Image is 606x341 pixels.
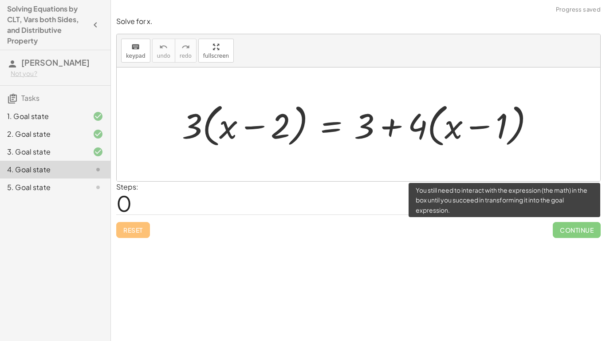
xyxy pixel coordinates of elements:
div: 4. Goal state [7,164,79,175]
div: Not you? [11,69,103,78]
span: keypad [126,53,146,59]
i: Task finished and correct. [93,111,103,122]
span: undo [157,53,170,59]
p: Solve for x. [116,16,601,27]
span: Tasks [21,93,39,103]
i: redo [181,42,190,52]
button: redoredo [175,39,197,63]
i: Task finished and correct. [93,147,103,157]
div: 1. Goal state [7,111,79,122]
span: 0 [116,190,132,217]
i: keyboard [131,42,140,52]
h4: Solving Equations by CLT, Vars both Sides, and Distributive Property [7,4,87,46]
i: Task not started. [93,164,103,175]
span: redo [180,53,192,59]
div: 3. Goal state [7,147,79,157]
button: undoundo [152,39,175,63]
span: Progress saved [556,5,601,14]
span: [PERSON_NAME] [21,57,90,67]
div: 5. Goal state [7,182,79,193]
i: undo [159,42,168,52]
button: fullscreen [198,39,234,63]
i: Task not started. [93,182,103,193]
i: Task finished and correct. [93,129,103,139]
label: Steps: [116,182,138,191]
button: keyboardkeypad [121,39,150,63]
div: 2. Goal state [7,129,79,139]
span: fullscreen [203,53,229,59]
